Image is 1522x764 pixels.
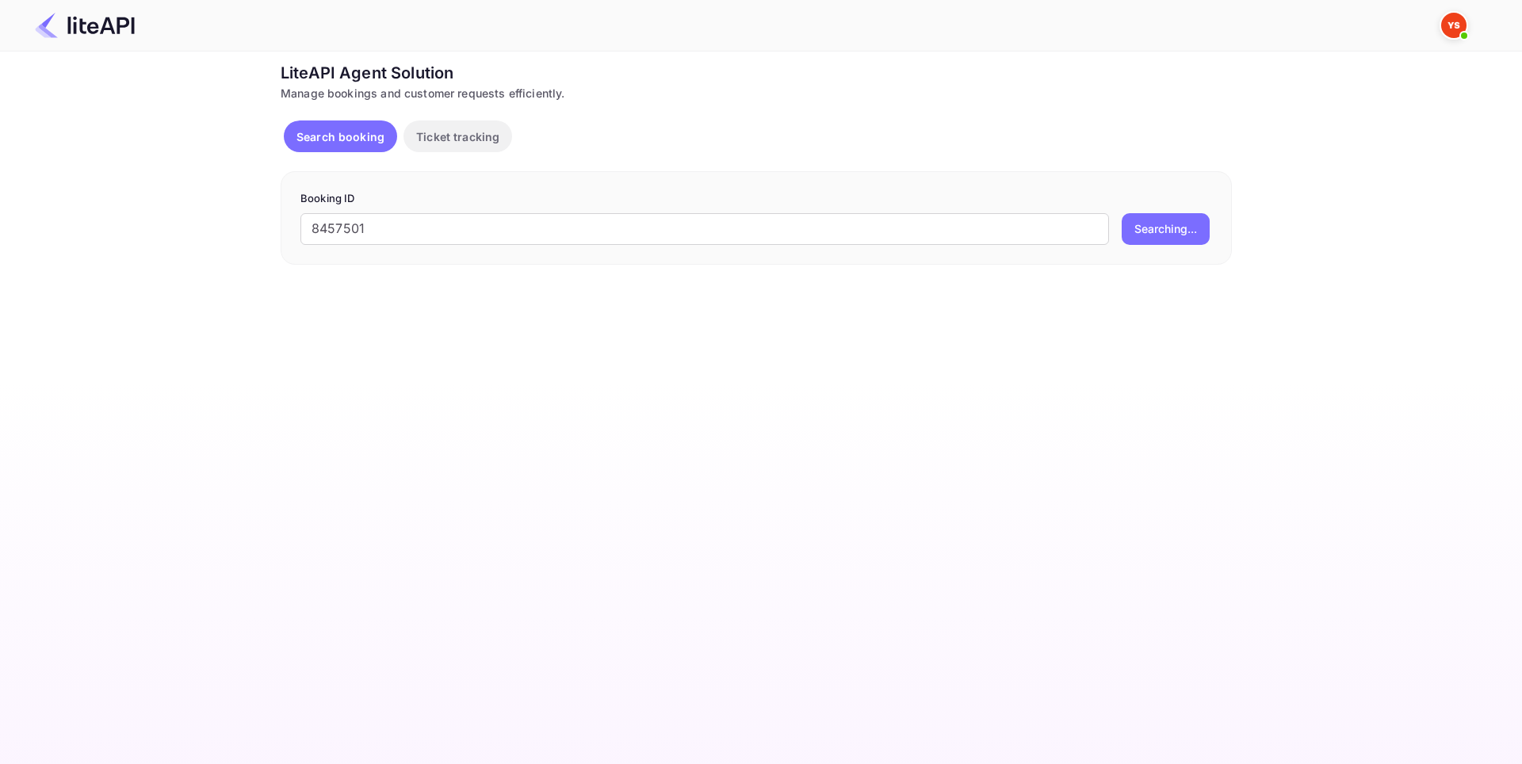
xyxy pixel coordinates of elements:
button: Searching... [1122,213,1210,245]
div: LiteAPI Agent Solution [281,61,1232,85]
img: LiteAPI Logo [35,13,135,38]
p: Search booking [296,128,384,145]
input: Enter Booking ID (e.g., 63782194) [300,213,1109,245]
p: Ticket tracking [416,128,499,145]
p: Booking ID [300,191,1212,207]
div: Manage bookings and customer requests efficiently. [281,85,1232,101]
img: Yandex Support [1441,13,1467,38]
